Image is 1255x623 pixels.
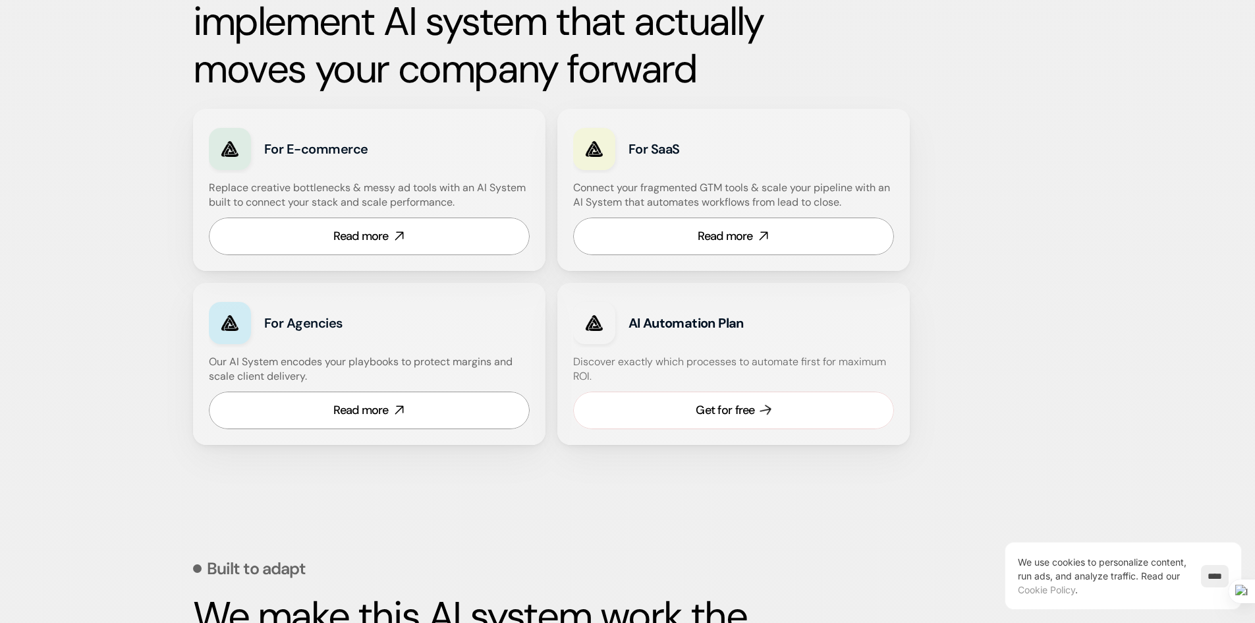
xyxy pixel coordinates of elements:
a: Read more [209,392,530,429]
a: Read more [573,218,894,255]
h4: Connect your fragmented GTM tools & scale your pipeline with an AI System that automates workflow... [573,181,901,210]
a: Cookie Policy [1018,584,1075,595]
p: Built to adapt [207,560,306,577]
h3: For SaaS [628,140,808,158]
h4: Discover exactly which processes to automate first for maximum ROI. [573,355,894,384]
a: Read more [209,218,530,255]
h3: For Agencies [264,314,444,332]
h4: Replace creative bottlenecks & messy ad tools with an AI System built to connect your stack and s... [209,181,526,210]
div: Read more [698,228,753,245]
div: Get for free [696,402,754,419]
h3: For E-commerce [264,140,444,158]
strong: AI Automation Plan [628,314,744,332]
p: We use cookies to personalize content, run ads, and analyze traffic. [1018,555,1188,597]
a: Get for free [573,392,894,429]
div: Read more [333,228,389,245]
div: Read more [333,402,389,419]
h4: Our AI System encodes your playbooks to protect margins and scale client delivery. [209,355,530,384]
